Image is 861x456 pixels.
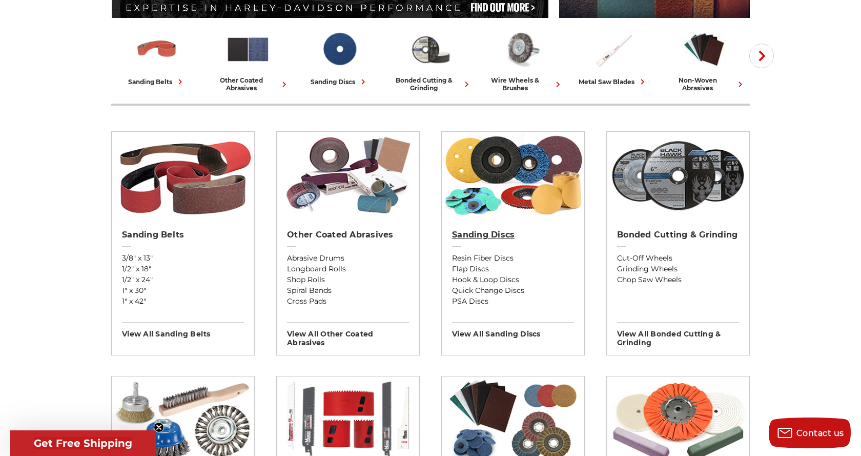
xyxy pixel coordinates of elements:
img: Sanding Discs [442,132,584,219]
a: Cross Pads [287,296,409,307]
a: bonded cutting & grinding [389,27,472,92]
span: Get Free Shipping [34,437,132,449]
a: other coated abrasives [207,27,290,92]
a: 1" x 42" [122,296,244,307]
h2: Other Coated Abrasives [287,230,409,240]
a: Spiral Bands [287,285,409,296]
span: Contact us [796,428,844,438]
img: Bonded Cutting & Grinding [408,27,453,71]
a: Shop Rolls [287,274,409,285]
a: 1/2" x 18" [122,264,244,274]
h3: View All sanding discs [452,322,574,339]
a: metal saw blades [571,27,654,87]
div: non-woven abrasives [663,76,746,92]
button: Contact us [769,418,851,448]
img: Other Coated Abrasives [225,27,271,71]
a: PSA Discs [452,296,574,307]
img: Sanding Belts [112,132,254,219]
h3: View All sanding belts [122,322,244,339]
a: Chop Saw Wheels [617,274,739,285]
h3: View All other coated abrasives [287,322,409,347]
img: Sanding Discs [317,27,362,71]
img: Non-woven Abrasives [682,27,727,71]
img: Bonded Cutting & Grinding [607,132,749,219]
h2: Sanding Belts [122,230,244,240]
h2: Sanding Discs [452,230,574,240]
a: 1/2" x 24" [122,274,244,285]
a: sanding discs [298,27,381,87]
div: bonded cutting & grinding [389,76,472,92]
img: Other Coated Abrasives [277,132,419,219]
img: Metal Saw Blades [590,27,635,71]
div: other coated abrasives [207,76,290,92]
div: Get Free ShippingClose teaser [10,430,156,456]
a: Hook & Loop Discs [452,274,574,285]
a: 1" x 30" [122,285,244,296]
a: Longboard Rolls [287,264,409,274]
a: Abrasive Drums [287,253,409,264]
a: Grinding Wheels [617,264,739,274]
div: metal saw blades [579,76,648,87]
a: Quick Change Discs [452,285,574,296]
a: sanding belts [115,27,198,87]
a: non-woven abrasives [663,27,746,92]
img: Sanding Belts [134,27,179,71]
a: Flap Discs [452,264,574,274]
a: wire wheels & brushes [480,27,563,92]
div: wire wheels & brushes [480,76,563,92]
a: Cut-Off Wheels [617,253,739,264]
h2: Bonded Cutting & Grinding [617,230,739,240]
h3: View All bonded cutting & grinding [617,322,739,347]
div: sanding belts [128,76,186,87]
div: sanding discs [311,76,368,87]
a: 3/8" x 13" [122,253,244,264]
button: Next [749,44,774,68]
img: Wire Wheels & Brushes [499,27,544,71]
button: Close teaser [154,422,164,432]
a: Resin Fiber Discs [452,253,574,264]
